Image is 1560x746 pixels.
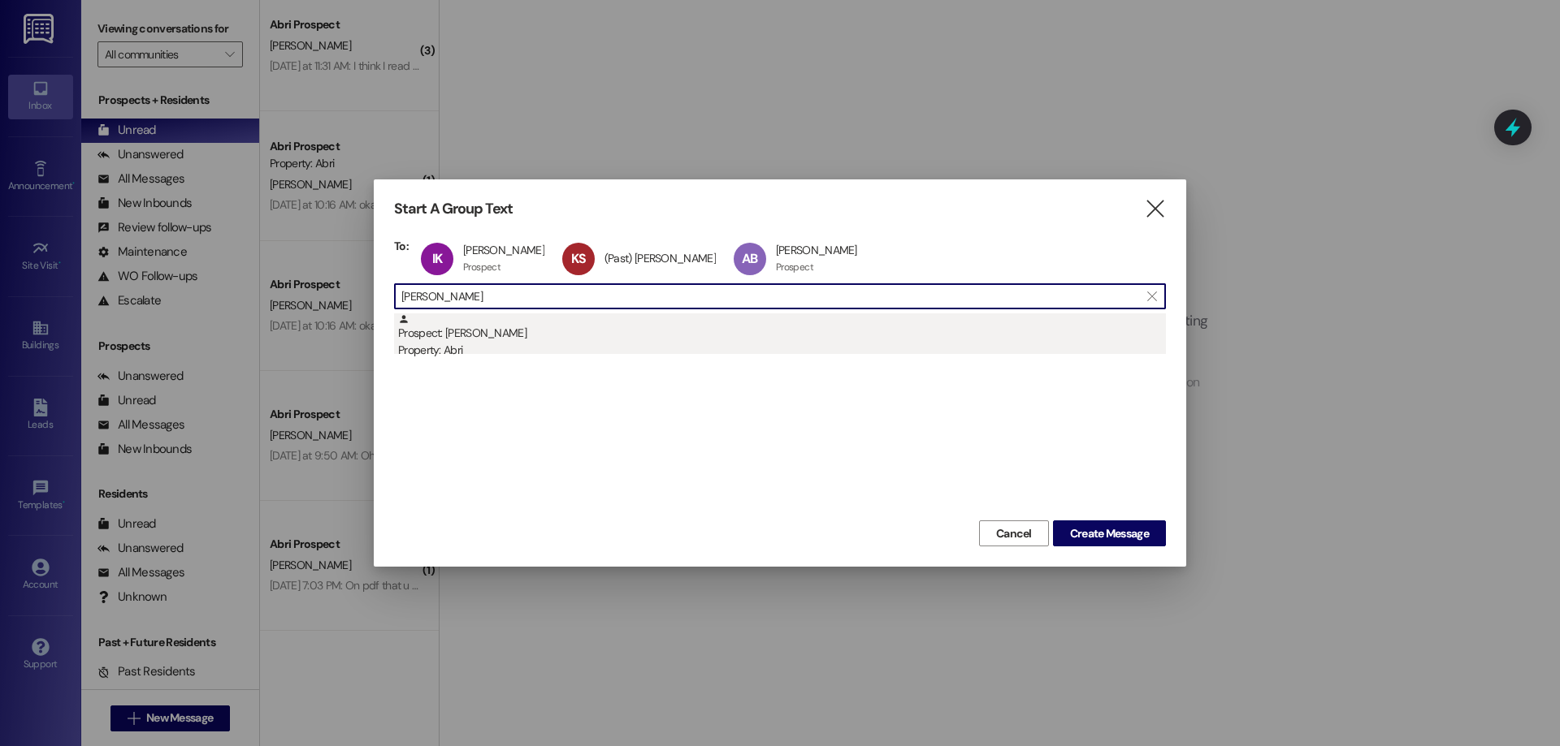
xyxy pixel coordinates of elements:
button: Create Message [1053,520,1166,546]
input: Search for any contact or apartment [401,285,1139,308]
div: (Past) [PERSON_NAME] [604,251,716,265]
i:  [1147,290,1156,303]
span: KS [571,250,586,267]
span: Cancel [996,525,1032,542]
button: Cancel [979,520,1049,546]
div: Prospect: [PERSON_NAME]Property: Abri [394,313,1166,354]
span: Create Message [1070,525,1149,542]
button: Clear text [1139,284,1165,308]
div: Prospect [776,261,813,274]
div: [PERSON_NAME] [776,243,857,257]
div: Prospect: [PERSON_NAME] [398,313,1166,360]
h3: To: [394,239,409,253]
i:  [1144,201,1166,218]
div: Prospect [463,261,500,274]
div: Property: Abri [398,342,1166,359]
h3: Start A Group Text [394,200,513,218]
span: AB [742,250,757,267]
div: [PERSON_NAME] [463,243,544,257]
span: IK [432,250,442,267]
